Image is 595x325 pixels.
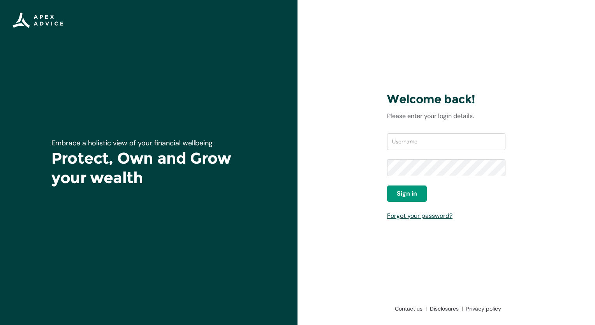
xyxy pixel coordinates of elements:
[387,185,427,202] button: Sign in
[397,189,417,198] span: Sign in
[387,133,505,150] input: Username
[392,305,427,313] a: Contact us
[51,138,213,148] span: Embrace a holistic view of your financial wellbeing
[427,305,463,313] a: Disclosures
[387,111,505,121] p: Please enter your login details.
[463,305,501,313] a: Privacy policy
[51,148,246,187] h1: Protect, Own and Grow your wealth
[387,212,452,220] a: Forgot your password?
[12,12,63,28] img: Apex Advice Group
[387,92,505,107] h3: Welcome back!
